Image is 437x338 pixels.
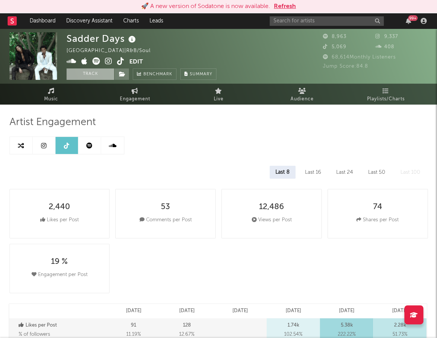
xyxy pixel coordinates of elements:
span: Benchmark [143,70,172,79]
span: Summary [190,72,212,76]
div: 🚀 A new version of Sodatone is now available. [141,2,270,11]
span: 8,963 [323,34,346,39]
div: Views per Post [251,216,291,225]
p: [DATE] [126,306,141,316]
div: Last 16 [299,166,327,179]
div: Last 8 [270,166,296,179]
button: 99+ [406,18,411,24]
a: Discovery Assistant [61,13,118,29]
span: 5,069 [323,44,346,49]
a: Dashboard [24,13,61,29]
span: 408 [375,44,394,49]
div: 74 [373,203,382,212]
div: Last 100 [395,166,426,179]
span: % of followers [19,332,50,337]
div: 99 + [408,15,418,21]
div: 12,486 [259,203,284,212]
button: Track [67,68,114,80]
span: Engagement [120,95,150,104]
span: Music [44,95,58,104]
p: 1.74k [288,321,299,330]
a: Playlists/Charts [344,84,428,105]
a: Benchmark [133,68,176,80]
div: Engagement per Post [32,270,87,279]
p: 91 [131,321,136,330]
span: Jump Score: 84.8 [323,64,368,69]
div: Last 24 [331,166,359,179]
a: Audience [261,84,344,105]
span: Artist Engagement [10,118,96,127]
p: [DATE] [232,306,248,316]
a: Engagement [93,84,177,105]
a: Leads [144,13,168,29]
div: Likes per Post [40,216,79,225]
div: 19 % [51,257,68,267]
div: 2,440 [49,203,70,212]
div: Comments per Post [140,216,192,225]
div: Last 50 [362,166,391,179]
button: Edit [129,57,143,67]
button: Refresh [274,2,296,11]
p: 128 [183,321,191,330]
p: [DATE] [392,306,408,316]
a: Music [10,84,93,105]
p: [DATE] [179,306,195,316]
div: 53 [161,203,170,212]
span: 9,337 [375,34,398,39]
button: Summary [180,68,216,80]
p: 2.28k [394,321,406,330]
div: [GEOGRAPHIC_DATA] | R&B/Soul [67,46,159,56]
p: 5.38k [340,321,353,330]
span: Live [214,95,224,104]
p: Likes per Post [19,321,105,330]
input: Search for artists [270,16,384,26]
a: Charts [118,13,144,29]
span: Audience [291,95,314,104]
div: Shares per Post [356,216,399,225]
div: Sadder Days [67,32,138,45]
a: Live [177,84,261,105]
p: [DATE] [286,306,301,316]
span: 68,614 Monthly Listeners [323,55,396,60]
p: [DATE] [339,306,354,316]
span: Playlists/Charts [367,95,405,104]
